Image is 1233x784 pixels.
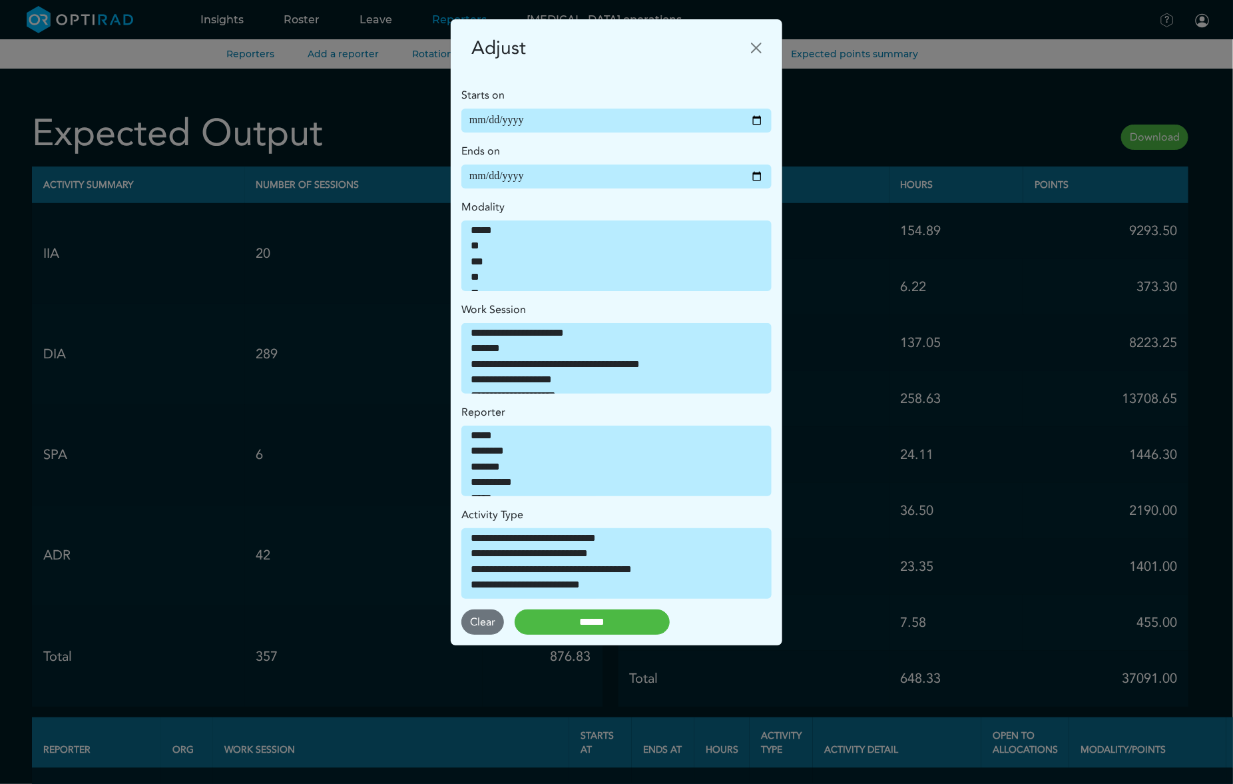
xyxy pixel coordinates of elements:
label: Starts on [461,87,505,103]
button: Close [746,37,767,59]
label: Work Session [461,302,526,318]
label: Reporter [461,404,505,420]
label: Ends on [461,143,500,159]
h5: Adjust [471,34,526,62]
label: Modality [461,199,505,215]
label: Activity Type [461,507,523,523]
button: Clear [461,609,504,635]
